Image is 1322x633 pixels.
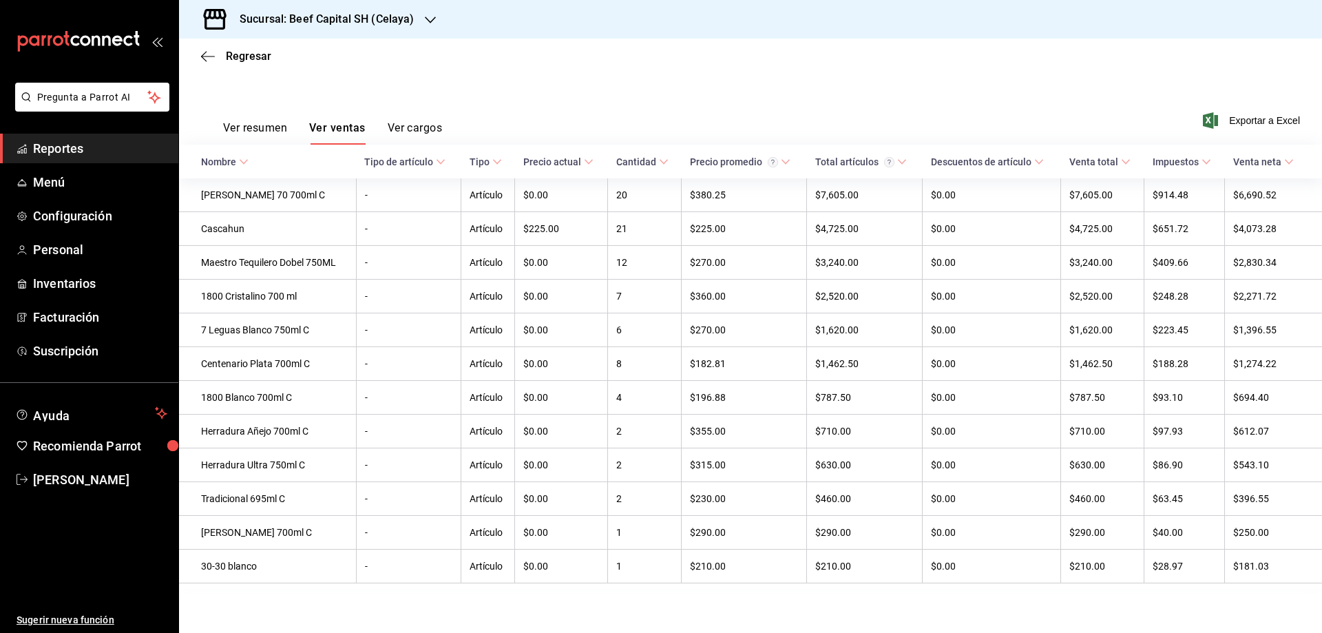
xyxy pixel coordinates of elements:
[515,212,608,246] td: $225.00
[608,516,682,550] td: 1
[515,550,608,583] td: $0.00
[356,448,461,482] td: -
[807,246,923,280] td: $3,240.00
[682,482,807,516] td: $230.00
[33,173,167,191] span: Menú
[1206,112,1300,129] span: Exportar a Excel
[523,156,581,167] div: Precio actual
[151,36,162,47] button: open_drawer_menu
[923,347,1061,381] td: $0.00
[923,178,1061,212] td: $0.00
[1069,156,1118,167] div: Venta total
[33,139,167,158] span: Reportes
[515,381,608,415] td: $0.00
[223,121,442,145] div: navigation tabs
[931,156,1031,167] div: Descuentos de artículo
[682,178,807,212] td: $380.25
[1233,156,1281,167] div: Venta neta
[608,415,682,448] td: 2
[179,347,356,381] td: Centenario Plata 700ml C
[33,274,167,293] span: Inventarios
[1153,156,1199,167] div: Impuestos
[768,157,778,167] svg: Precio promedio = Total artículos / cantidad
[1061,280,1144,313] td: $2,520.00
[923,280,1061,313] td: $0.00
[1225,313,1322,347] td: $1,396.55
[608,280,682,313] td: 7
[356,212,461,246] td: -
[33,207,167,225] span: Configuración
[815,156,907,167] span: Total artículos
[1144,347,1225,381] td: $188.28
[1225,212,1322,246] td: $4,073.28
[682,381,807,415] td: $196.88
[515,482,608,516] td: $0.00
[923,516,1061,550] td: $0.00
[515,347,608,381] td: $0.00
[179,415,356,448] td: Herradura Añejo 700ml C
[1061,246,1144,280] td: $3,240.00
[356,246,461,280] td: -
[682,246,807,280] td: $270.00
[515,313,608,347] td: $0.00
[515,246,608,280] td: $0.00
[1144,448,1225,482] td: $86.90
[388,121,443,145] button: Ver cargos
[17,613,167,627] span: Sugerir nueva función
[201,50,271,63] button: Regresar
[1225,550,1322,583] td: $181.03
[33,308,167,326] span: Facturación
[179,178,356,212] td: [PERSON_NAME] 70 700ml C
[807,415,923,448] td: $710.00
[616,156,669,167] span: Cantidad
[356,516,461,550] td: -
[461,347,515,381] td: Artículo
[682,550,807,583] td: $210.00
[884,157,894,167] svg: El total artículos considera cambios de precios en los artículos así como costos adicionales por ...
[10,100,169,114] a: Pregunta a Parrot AI
[201,156,249,167] span: Nombre
[1061,482,1144,516] td: $460.00
[33,405,149,422] span: Ayuda
[1061,178,1144,212] td: $7,605.00
[1144,178,1225,212] td: $914.48
[1144,550,1225,583] td: $28.97
[179,280,356,313] td: 1800 Cristalino 700 ml
[461,313,515,347] td: Artículo
[515,516,608,550] td: $0.00
[179,313,356,347] td: 7 Leguas Blanco 750ml C
[815,156,894,167] div: Total artículos
[1225,482,1322,516] td: $396.55
[1061,550,1144,583] td: $210.00
[923,246,1061,280] td: $0.00
[1061,347,1144,381] td: $1,462.50
[1144,415,1225,448] td: $97.93
[923,482,1061,516] td: $0.00
[1061,212,1144,246] td: $4,725.00
[1061,415,1144,448] td: $710.00
[461,448,515,482] td: Artículo
[608,212,682,246] td: 21
[229,11,414,28] h3: Sucursal: Beef Capital SH (Celaya)
[461,381,515,415] td: Artículo
[179,550,356,583] td: 30-30 blanco
[1225,415,1322,448] td: $612.07
[807,516,923,550] td: $290.00
[807,313,923,347] td: $1,620.00
[461,415,515,448] td: Artículo
[1144,246,1225,280] td: $409.66
[1144,482,1225,516] td: $63.45
[1069,156,1131,167] span: Venta total
[179,381,356,415] td: 1800 Blanco 700ml C
[682,415,807,448] td: $355.00
[356,347,461,381] td: -
[923,212,1061,246] td: $0.00
[356,381,461,415] td: -
[1225,381,1322,415] td: $694.40
[608,381,682,415] td: 4
[690,156,790,167] span: Precio promedio
[356,178,461,212] td: -
[33,470,167,489] span: [PERSON_NAME]
[179,482,356,516] td: Tradicional 695ml C
[923,550,1061,583] td: $0.00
